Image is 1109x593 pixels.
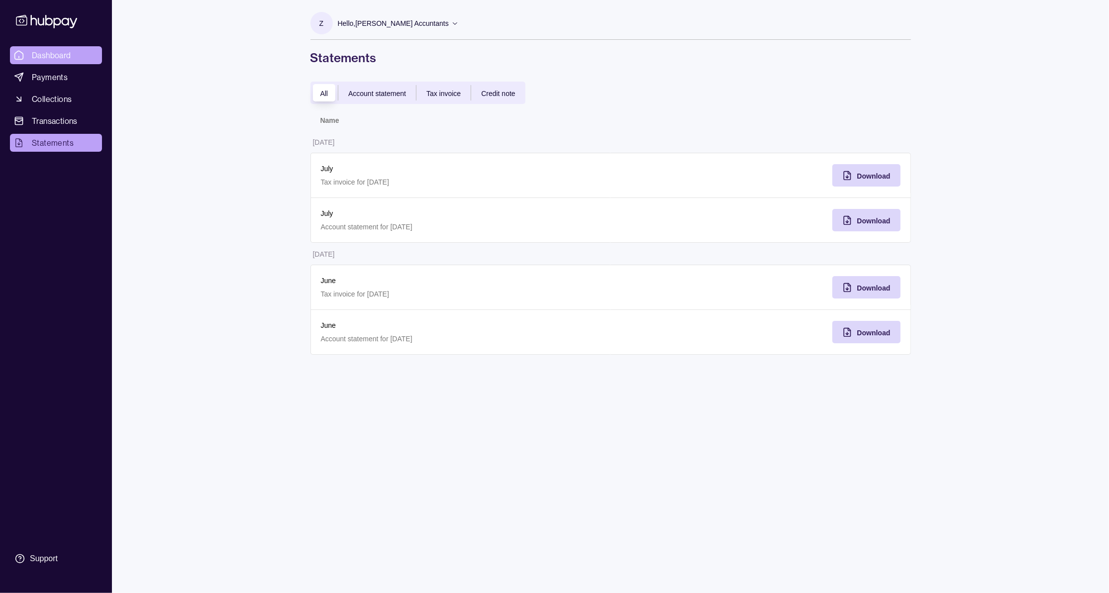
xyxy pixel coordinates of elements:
[313,250,335,258] p: [DATE]
[10,548,102,569] a: Support
[832,276,901,298] button: Download
[348,90,406,98] span: Account statement
[310,82,525,104] div: documentTypes
[320,90,328,98] span: All
[321,289,601,299] p: Tax invoice for [DATE]
[321,208,601,219] p: July
[832,164,901,187] button: Download
[321,333,601,344] p: Account statement for [DATE]
[426,90,461,98] span: Tax invoice
[832,321,901,343] button: Download
[10,46,102,64] a: Dashboard
[10,134,102,152] a: Statements
[481,90,515,98] span: Credit note
[320,116,339,124] p: Name
[32,93,72,105] span: Collections
[857,284,891,292] span: Download
[319,18,324,29] p: Z
[321,275,601,286] p: June
[10,68,102,86] a: Payments
[832,209,901,231] button: Download
[10,90,102,108] a: Collections
[313,138,335,146] p: [DATE]
[857,172,891,180] span: Download
[857,217,891,225] span: Download
[321,221,601,232] p: Account statement for [DATE]
[30,553,58,564] div: Support
[32,115,78,127] span: Transactions
[32,49,71,61] span: Dashboard
[10,112,102,130] a: Transactions
[321,177,601,188] p: Tax invoice for [DATE]
[32,71,68,83] span: Payments
[321,320,601,331] p: June
[310,50,911,66] h1: Statements
[338,18,449,29] p: Hello, [PERSON_NAME] Accuntants
[857,329,891,337] span: Download
[32,137,74,149] span: Statements
[321,163,601,174] p: July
